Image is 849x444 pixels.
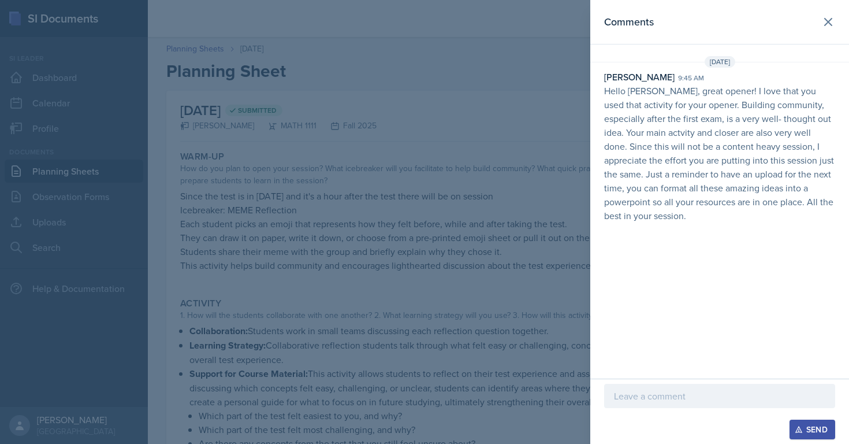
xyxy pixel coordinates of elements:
[604,14,654,30] h2: Comments
[678,73,704,83] div: 9:45 am
[705,56,735,68] span: [DATE]
[797,425,828,434] div: Send
[790,420,835,439] button: Send
[604,70,675,84] div: [PERSON_NAME]
[604,84,835,223] p: Hello [PERSON_NAME], great opener! I love that you used that activity for your opener. Building c...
